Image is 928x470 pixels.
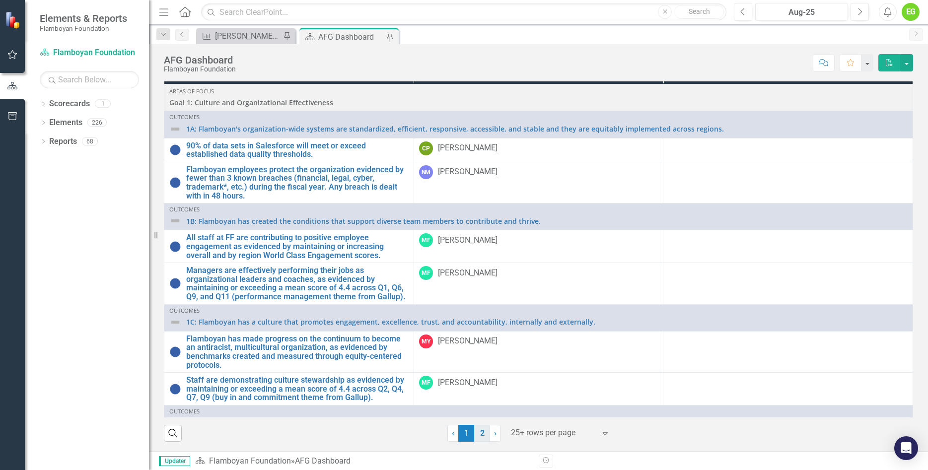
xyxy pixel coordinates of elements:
[169,308,908,314] div: Outcomes
[40,24,127,32] small: Flamboyan Foundation
[169,277,181,289] img: No Information
[164,230,414,263] td: Double-Click to Edit Right Click for Context Menu
[419,233,433,247] div: MF
[674,5,724,19] button: Search
[5,11,22,29] img: ClearPoint Strategy
[169,87,908,95] div: Areas of Focus
[169,144,181,156] img: No Information
[186,141,409,159] a: 90% of data sets in Salesforce will meet or exceed established data quality thresholds.
[186,165,409,200] a: Flamboyan employees protect the organization evidenced by fewer than 3 known breaches (financial,...
[419,141,433,155] div: CP
[689,7,710,15] span: Search
[169,98,908,108] span: Goal 1: Culture and Organizational Effectiveness
[186,217,908,225] a: 1B: Flamboyan has created the conditions that support diverse team members to contribute and thrive.
[169,114,908,120] div: Outcomes
[215,30,281,42] div: [PERSON_NAME] FY26 MOS Report
[87,119,107,127] div: 226
[186,233,409,260] a: All staff at FF are contributing to positive employee engagement as evidenced by maintaining or i...
[419,266,433,280] div: MF
[438,166,498,178] div: [PERSON_NAME]
[169,316,181,328] img: Not Defined
[49,98,90,110] a: Scorecards
[663,263,913,304] td: Double-Click to Edit
[40,12,127,24] span: Elements & Reports
[186,266,409,301] a: Managers are effectively performing their jobs as organizational leaders and coaches, as evidence...
[902,3,920,21] button: EG
[186,335,409,369] a: Flamboyan has made progress on the continuum to become an antiracist, multicultural organization,...
[419,376,433,390] div: MF
[295,456,351,466] div: AFG Dashboard
[663,331,913,372] td: Double-Click to Edit
[663,230,913,263] td: Double-Click to Edit
[164,55,236,66] div: AFG Dashboard
[169,241,181,253] img: No Information
[169,383,181,395] img: No Information
[164,138,414,162] td: Double-Click to Edit Right Click for Context Menu
[419,165,433,179] div: NM
[894,436,918,460] div: Open Intercom Messenger
[474,425,490,442] a: 2
[201,3,726,21] input: Search ClearPoint...
[195,456,531,467] div: »
[82,137,98,145] div: 68
[164,203,913,230] td: Double-Click to Edit Right Click for Context Menu
[49,136,77,147] a: Reports
[169,177,181,189] img: No Information
[169,346,181,358] img: No Information
[40,47,139,59] a: Flamboyan Foundation
[438,268,498,279] div: [PERSON_NAME]
[186,125,908,133] a: 1A: Flamboyan's organization-wide systems are standardized, efficient, responsive, accessible, an...
[755,3,848,21] button: Aug-25
[186,318,908,326] a: 1C: Flamboyan has a culture that promotes engagement, excellence, trust, and accountability, inte...
[49,117,82,129] a: Elements
[164,331,414,372] td: Double-Click to Edit Right Click for Context Menu
[663,373,913,405] td: Double-Click to Edit
[169,215,181,227] img: Not Defined
[438,336,498,347] div: [PERSON_NAME]
[759,6,845,18] div: Aug-25
[318,31,384,43] div: AFG Dashboard
[452,428,454,438] span: ‹
[169,206,908,212] div: Outcomes
[159,456,190,466] span: Updater
[663,138,913,162] td: Double-Click to Edit
[209,456,291,466] a: Flamboyan Foundation
[164,304,913,331] td: Double-Click to Edit Right Click for Context Menu
[458,425,474,442] span: 1
[164,263,414,304] td: Double-Click to Edit Right Click for Context Menu
[164,373,414,405] td: Double-Click to Edit Right Click for Context Menu
[186,376,409,402] a: Staff are demonstrating culture stewardship as evidenced by maintaining or exceeding a mean score...
[40,71,139,88] input: Search Below...
[169,408,908,414] div: Outcomes
[199,30,281,42] a: [PERSON_NAME] FY26 MOS Report
[438,377,498,389] div: [PERSON_NAME]
[438,235,498,246] div: [PERSON_NAME]
[438,142,498,154] div: [PERSON_NAME]
[169,123,181,135] img: Not Defined
[164,162,414,203] td: Double-Click to Edit Right Click for Context Menu
[494,428,497,438] span: ›
[95,100,111,108] div: 1
[164,66,236,73] div: Flamboyan Foundation
[419,335,433,348] div: MY
[164,405,913,432] td: Double-Click to Edit Right Click for Context Menu
[164,111,913,138] td: Double-Click to Edit Right Click for Context Menu
[663,162,913,203] td: Double-Click to Edit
